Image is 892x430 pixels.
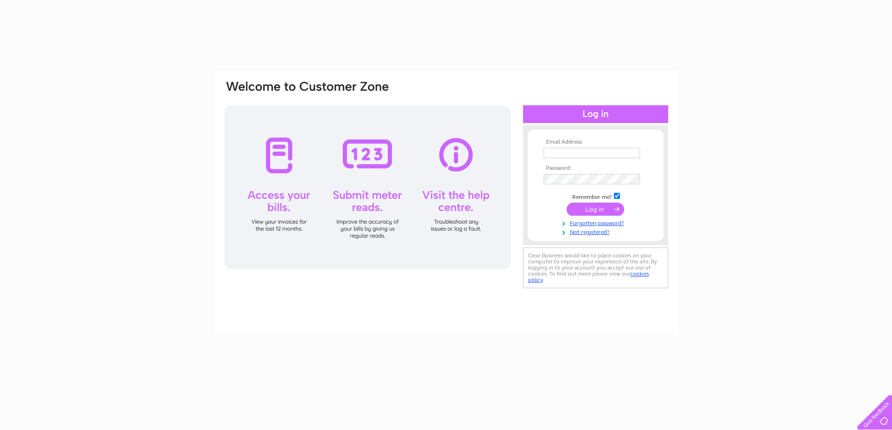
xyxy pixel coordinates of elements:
[544,227,650,236] a: Not registered?
[541,139,650,146] th: Email Address:
[541,165,650,172] th: Password:
[544,218,650,227] a: Forgotten password?
[528,270,649,283] a: cookies policy
[523,248,668,288] div: Clear Business would like to place cookies on your computer to improve your experience of the sit...
[541,191,650,201] td: Remember me?
[567,203,624,216] input: Submit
